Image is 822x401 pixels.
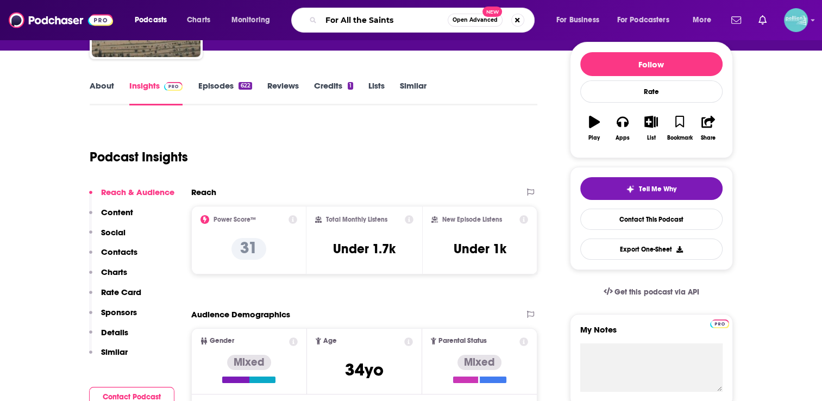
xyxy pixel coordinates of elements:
[595,279,708,305] a: Get this podcast via API
[302,8,545,33] div: Search podcasts, credits, & more...
[754,11,771,29] a: Show notifications dropdown
[180,11,217,29] a: Charts
[710,318,729,328] a: Pro website
[784,8,808,32] button: Show profile menu
[580,324,723,343] label: My Notes
[666,109,694,148] button: Bookmark
[693,12,711,28] span: More
[442,216,502,223] h2: New Episode Listens
[617,12,669,28] span: For Podcasters
[694,109,722,148] button: Share
[685,11,725,29] button: open menu
[101,307,137,317] p: Sponsors
[267,80,299,105] a: Reviews
[345,359,384,380] span: 34 yo
[135,12,167,28] span: Podcasts
[482,7,502,17] span: New
[89,207,133,227] button: Content
[639,185,676,193] span: Tell Me Why
[438,337,487,344] span: Parental Status
[231,12,270,28] span: Monitoring
[784,8,808,32] span: Logged in as JessicaPellien
[314,80,353,105] a: Credits1
[614,287,699,297] span: Get this podcast via API
[9,10,113,30] img: Podchaser - Follow, Share and Rate Podcasts
[784,8,808,32] img: User Profile
[89,327,128,347] button: Details
[231,238,266,260] p: 31
[89,267,127,287] button: Charts
[187,12,210,28] span: Charts
[89,227,126,247] button: Social
[710,319,729,328] img: Podchaser Pro
[198,80,252,105] a: Episodes622
[214,216,256,223] h2: Power Score™
[457,355,501,370] div: Mixed
[580,109,608,148] button: Play
[701,135,716,141] div: Share
[556,12,599,28] span: For Business
[227,355,271,370] div: Mixed
[89,307,137,327] button: Sponsors
[101,187,174,197] p: Reach & Audience
[101,287,141,297] p: Rate Card
[89,287,141,307] button: Rate Card
[191,187,216,197] h2: Reach
[89,187,174,207] button: Reach & Audience
[348,82,353,90] div: 1
[224,11,284,29] button: open menu
[647,135,656,141] div: List
[101,207,133,217] p: Content
[549,11,613,29] button: open menu
[89,247,137,267] button: Contacts
[616,135,630,141] div: Apps
[610,11,685,29] button: open menu
[667,135,692,141] div: Bookmark
[164,82,183,91] img: Podchaser Pro
[580,177,723,200] button: tell me why sparkleTell Me Why
[637,109,665,148] button: List
[101,267,127,277] p: Charts
[580,80,723,103] div: Rate
[580,52,723,76] button: Follow
[580,209,723,230] a: Contact This Podcast
[333,241,396,257] h3: Under 1.7k
[90,149,188,165] h1: Podcast Insights
[127,11,181,29] button: open menu
[89,347,128,367] button: Similar
[608,109,637,148] button: Apps
[454,241,506,257] h3: Under 1k
[323,337,337,344] span: Age
[321,11,448,29] input: Search podcasts, credits, & more...
[588,135,600,141] div: Play
[191,309,290,319] h2: Audience Demographics
[400,80,426,105] a: Similar
[210,337,234,344] span: Gender
[453,17,498,23] span: Open Advanced
[101,247,137,257] p: Contacts
[326,216,387,223] h2: Total Monthly Listens
[90,80,114,105] a: About
[101,227,126,237] p: Social
[580,239,723,260] button: Export One-Sheet
[101,327,128,337] p: Details
[101,347,128,357] p: Similar
[626,185,635,193] img: tell me why sparkle
[448,14,503,27] button: Open AdvancedNew
[368,80,385,105] a: Lists
[129,80,183,105] a: InsightsPodchaser Pro
[727,11,745,29] a: Show notifications dropdown
[239,82,252,90] div: 622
